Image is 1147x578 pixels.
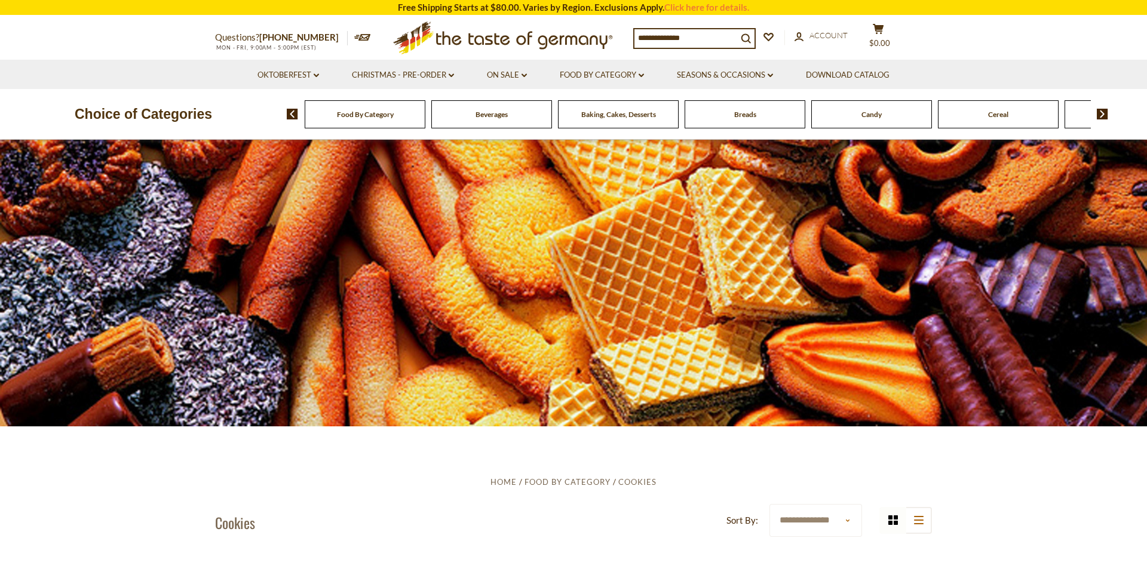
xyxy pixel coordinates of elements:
[988,110,1008,119] a: Cereal
[337,110,394,119] a: Food By Category
[677,69,773,82] a: Seasons & Occasions
[809,30,848,40] span: Account
[795,29,848,42] a: Account
[618,477,657,487] a: Cookies
[287,109,298,119] img: previous arrow
[215,514,255,531] h1: Cookies
[215,44,317,51] span: MON - FRI, 9:00AM - 5:00PM (EST)
[861,110,882,119] a: Candy
[860,23,896,53] button: $0.00
[664,2,749,13] a: Click here for details.
[869,38,890,48] span: $0.00
[1097,109,1108,119] img: next arrow
[806,69,890,82] a: Download Catalog
[259,32,339,42] a: [PHONE_NUMBER]
[352,69,454,82] a: Christmas - PRE-ORDER
[476,110,508,119] a: Beverages
[726,513,758,528] label: Sort By:
[734,110,756,119] a: Breads
[257,69,319,82] a: Oktoberfest
[560,69,644,82] a: Food By Category
[581,110,656,119] a: Baking, Cakes, Desserts
[490,477,517,487] a: Home
[215,30,348,45] p: Questions?
[487,69,527,82] a: On Sale
[525,477,611,487] a: Food By Category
